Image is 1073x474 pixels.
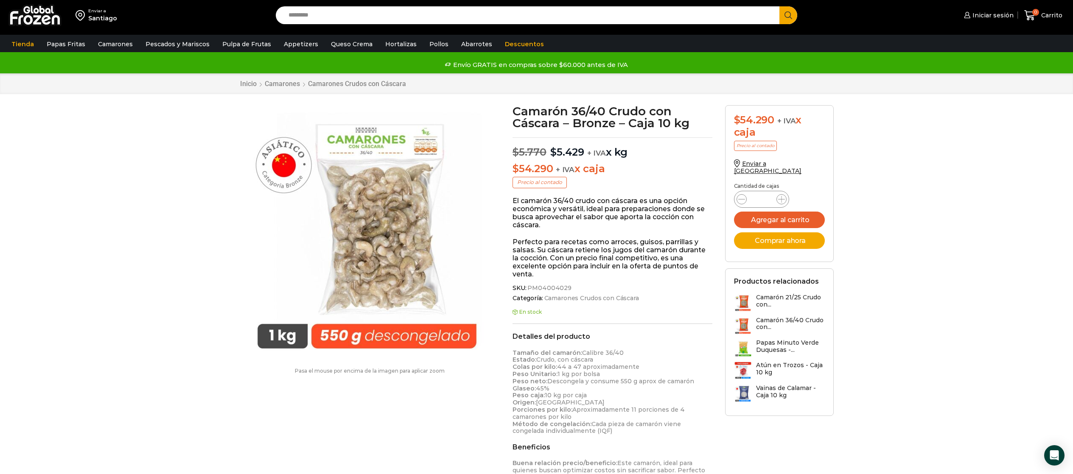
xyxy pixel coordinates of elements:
h1: Camarón 36/40 Crudo con Cáscara – Bronze – Caja 10 kg [513,105,712,129]
img: address-field-icon.svg [76,8,88,22]
p: Precio al contado [734,141,777,151]
button: Search button [779,6,797,24]
span: $ [734,114,740,126]
strong: Colas por kilo: [513,363,557,371]
nav: Breadcrumb [240,80,406,88]
strong: Peso caja: [513,391,545,399]
a: Pescados y Mariscos [141,36,214,52]
p: Pasa el mouse por encima de la imagen para aplicar zoom [240,368,500,374]
p: Perfecto para recetas como arroces, guisos, parrillas y salsas. Su cáscara retiene los jugos del ... [513,238,712,279]
h2: Detalles del producto [513,332,712,340]
span: $ [550,146,557,158]
a: Camarones Crudos con Cáscara [308,80,406,88]
p: Cantidad de cajas [734,183,825,189]
a: Abarrotes [457,36,496,52]
strong: Peso neto: [513,377,547,385]
a: Camarones Crudos con Cáscara [543,295,639,302]
h3: Papas Minuto Verde Duquesas -... [756,339,825,354]
span: $ [513,146,519,158]
span: Carrito [1039,11,1062,20]
strong: Porciones por kilo: [513,406,572,413]
span: Iniciar sesión [970,11,1014,20]
strong: Método de congelación: [513,420,591,428]
span: $ [513,162,519,175]
a: Papas Fritas [42,36,90,52]
span: + IVA [556,165,574,174]
span: PM04004029 [526,284,572,292]
div: Open Intercom Messenger [1044,445,1065,466]
a: Atún en Trozos - Caja 10 kg [734,362,825,380]
a: Appetizers [280,36,322,52]
a: Vainas de Calamar - Caja 10 kg [734,385,825,403]
div: Enviar a [88,8,117,14]
p: Calibre 36/40 Crudo, con cáscara 44 a 47 aproximadamente 1 kg por bolsa Descongela y consume 550 ... [513,349,712,435]
p: El camarón 36/40 crudo con cáscara es una opción económica y versátil, ideal para preparaciones d... [513,197,712,229]
a: Tienda [7,36,38,52]
button: Comprar ahora [734,232,825,249]
h3: Camarón 21/25 Crudo con... [756,294,825,308]
a: Hortalizas [381,36,421,52]
bdi: 5.429 [550,146,584,158]
a: Papas Minuto Verde Duquesas -... [734,339,825,357]
p: x kg [513,137,712,159]
a: Pollos [425,36,453,52]
span: + IVA [587,149,606,157]
h3: Atún en Trozos - Caja 10 kg [756,362,825,376]
a: 0 Carrito [1022,6,1065,25]
span: Categoría: [513,295,712,302]
strong: Glaseo: [513,385,536,392]
button: Agregar al carrito [734,212,825,228]
a: Iniciar sesión [962,7,1014,24]
h3: Vainas de Calamar - Caja 10 kg [756,385,825,399]
strong: Estado: [513,356,536,363]
a: Queso Crema [327,36,377,52]
bdi: 5.770 [513,146,546,158]
a: Camarones [264,80,300,88]
span: + IVA [777,117,796,125]
span: 0 [1032,9,1039,16]
div: Santiago [88,14,117,22]
strong: Peso Unitario: [513,370,558,378]
p: En stock [513,309,712,315]
a: Inicio [240,80,257,88]
a: Descuentos [501,36,548,52]
span: SKU: [513,284,712,292]
bdi: 54.290 [513,162,553,175]
a: Pulpa de Frutas [218,36,275,52]
div: x caja [734,114,825,139]
strong: Buena relación precio/beneficio: [513,459,617,467]
a: Camarón 36/40 Crudo con... [734,317,825,335]
bdi: 54.290 [734,114,774,126]
h2: Beneficios [513,443,712,451]
h3: Camarón 36/40 Crudo con... [756,317,825,331]
h2: Productos relacionados [734,277,819,285]
a: Enviar a [GEOGRAPHIC_DATA] [734,160,802,175]
a: Camarón 21/25 Crudo con... [734,294,825,312]
p: Precio al contado [513,177,567,188]
input: Product quantity [754,193,770,205]
strong: Tamaño del camarón: [513,349,582,357]
a: Camarones [94,36,137,52]
p: x caja [513,163,712,175]
img: Camarón 36/40 RHLSO Bronze [240,105,494,360]
strong: Origen: [513,399,536,406]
